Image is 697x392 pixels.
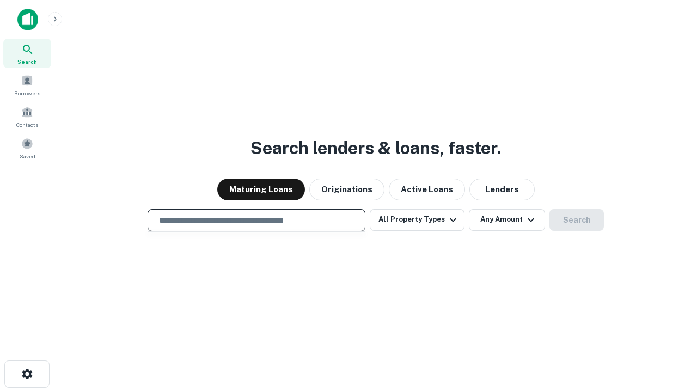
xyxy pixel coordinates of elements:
[309,179,384,200] button: Originations
[14,89,40,97] span: Borrowers
[217,179,305,200] button: Maturing Loans
[17,57,37,66] span: Search
[643,305,697,357] iframe: Chat Widget
[389,179,465,200] button: Active Loans
[3,70,51,100] a: Borrowers
[16,120,38,129] span: Contacts
[20,152,35,161] span: Saved
[250,135,501,161] h3: Search lenders & loans, faster.
[3,133,51,163] a: Saved
[469,209,545,231] button: Any Amount
[370,209,464,231] button: All Property Types
[3,39,51,68] a: Search
[469,179,535,200] button: Lenders
[17,9,38,30] img: capitalize-icon.png
[3,102,51,131] a: Contacts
